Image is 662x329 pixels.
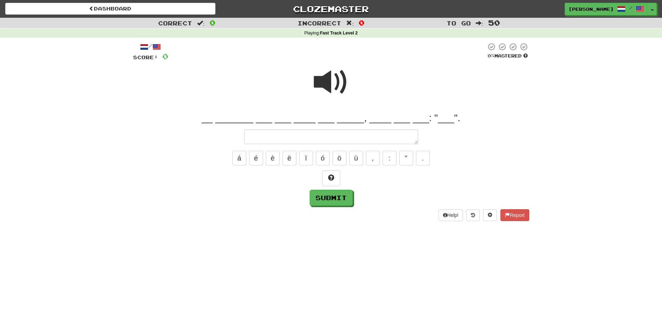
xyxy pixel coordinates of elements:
[133,54,158,60] span: Score:
[283,151,296,165] button: ë
[565,3,648,15] a: [PERSON_NAME] /
[197,20,205,26] span: :
[266,151,280,165] button: è
[383,151,397,165] button: :
[210,18,215,27] span: 0
[476,20,483,26] span: :
[346,20,354,26] span: :
[500,209,529,221] button: Report
[366,151,380,165] button: ,
[447,19,471,26] span: To go
[333,151,346,165] button: ö
[158,19,192,26] span: Correct
[316,151,330,165] button: ó
[299,151,313,165] button: ï
[133,112,529,124] div: __ _______ ___ ___ ____ ___ _____, ____ ___ ___: "___".
[232,151,246,165] button: á
[399,151,413,165] button: "
[310,190,353,206] button: Submit
[133,42,168,51] div: /
[349,151,363,165] button: ü
[488,18,500,27] span: 50
[629,6,632,10] span: /
[486,53,529,59] div: Mastered
[569,6,614,12] span: [PERSON_NAME]
[439,209,463,221] button: Help!
[488,53,495,58] span: 0 %
[466,209,480,221] button: Round history (alt+y)
[322,170,340,186] button: Hint!
[249,151,263,165] button: é
[359,18,365,27] span: 0
[297,19,341,26] span: Incorrect
[5,3,215,15] a: Dashboard
[416,151,430,165] button: .
[226,3,436,15] a: Clozemaster
[320,31,358,36] strong: Fast Track Level 2
[162,52,168,61] span: 0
